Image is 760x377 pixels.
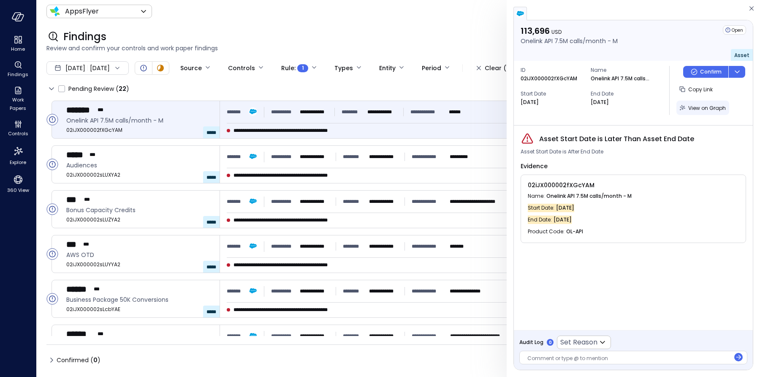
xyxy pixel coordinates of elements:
div: Home [2,34,34,54]
span: Onelink API 7.5M calls/month - M [546,192,632,200]
p: BONUS_CAPACITY_CREDITS [450,197,513,206]
p: AppsFlyer [65,6,99,16]
span: USD [551,28,562,36]
span: 1 [302,64,304,72]
span: 22 [119,85,126,93]
div: In Progress [155,63,166,73]
div: Button group with a nested menu [683,66,745,78]
span: View on Graph [688,104,726,112]
span: 02iJX000002sLcbYAE [66,305,213,314]
div: Types [334,61,353,75]
div: Explore [2,144,34,167]
span: 02iJX000002fXGcYAM [66,126,213,134]
button: dropdown-icon-button [728,66,745,78]
div: Open [46,203,58,215]
div: Open [46,114,58,126]
span: 02iJX000002sLUYYA2 [66,260,213,269]
div: Clear (1) [485,63,511,74]
span: 02iJX000002sLUZYA2 [66,216,213,224]
div: 360 View [2,172,34,195]
p: 113,696 [521,25,618,36]
p: Confirm [700,68,722,76]
span: 02iJX000002sLUXYA2 [66,171,213,179]
span: Pending Review [68,82,129,96]
span: Explore [10,158,26,167]
div: Rule : [281,61,308,75]
span: ID [521,66,584,74]
span: End Date [591,90,654,98]
span: Review and confirm your controls and work paper findings [46,44,750,53]
span: Audit Log [519,338,543,347]
div: ( ) [90,355,100,365]
button: View on Graph [676,101,729,115]
span: Evidence [521,162,548,170]
div: Open [723,25,746,35]
span: Name : [528,192,546,200]
button: Confirm [683,66,728,78]
div: Open [46,158,58,170]
span: 360 View [7,186,29,194]
span: Name [591,66,654,74]
span: Business Package 50K Conversions [66,295,213,304]
span: End Date : [528,216,554,224]
span: Audiences [66,161,213,170]
p: [DATE] [591,98,609,107]
img: Icon [50,6,60,16]
span: Copy Link [688,86,713,93]
div: Period [422,61,441,75]
p: [DATE] [521,98,539,107]
div: Work Papers [2,85,34,113]
span: Bonus Capacity Credits [66,205,213,215]
p: Onelink API 7.5M calls/month - M [521,36,618,46]
div: Open [46,248,58,260]
p: 0 [549,339,552,346]
span: 0 [93,356,98,364]
span: OL-API [566,227,583,236]
div: Source [180,61,202,75]
span: 02iJX000002fXGcYAM [528,181,594,189]
span: Controls [8,129,28,138]
span: Home [11,45,25,53]
span: Asset [734,52,749,59]
span: Start Date : [528,204,556,212]
div: Controls [228,61,255,75]
div: Entity [379,61,396,75]
div: Open [138,63,149,73]
div: ( ) [116,84,129,93]
p: Set Reason [560,337,597,347]
p: Onelink API 7.5M calls/month - M [591,74,650,83]
p: 02iJX000002fXGcYAM [521,74,577,83]
span: [DATE] [65,63,85,73]
img: salesforce [516,9,524,18]
p: CS_SUPPORT_SELF_SERVICE_ [450,332,513,340]
span: Start Date [521,90,584,98]
div: Findings [2,59,34,79]
span: Findings [63,30,106,44]
span: Asset Start Date is Later Than Asset End Date [539,134,694,144]
span: [DATE] [554,216,572,224]
div: Open [46,293,58,305]
span: Confirmed [57,353,100,367]
span: Findings [8,70,28,79]
span: Asset Start Date is After End Date [521,148,603,156]
button: Copy Link [676,82,716,96]
span: Onelink API 7.5M calls/month - M [66,116,213,125]
div: Controls [2,118,34,139]
span: [DATE] [556,204,574,212]
button: Clear (1) [470,61,518,75]
span: Product Code : [528,227,566,236]
span: AWS OTD [66,250,213,260]
span: Work Papers [5,96,31,112]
